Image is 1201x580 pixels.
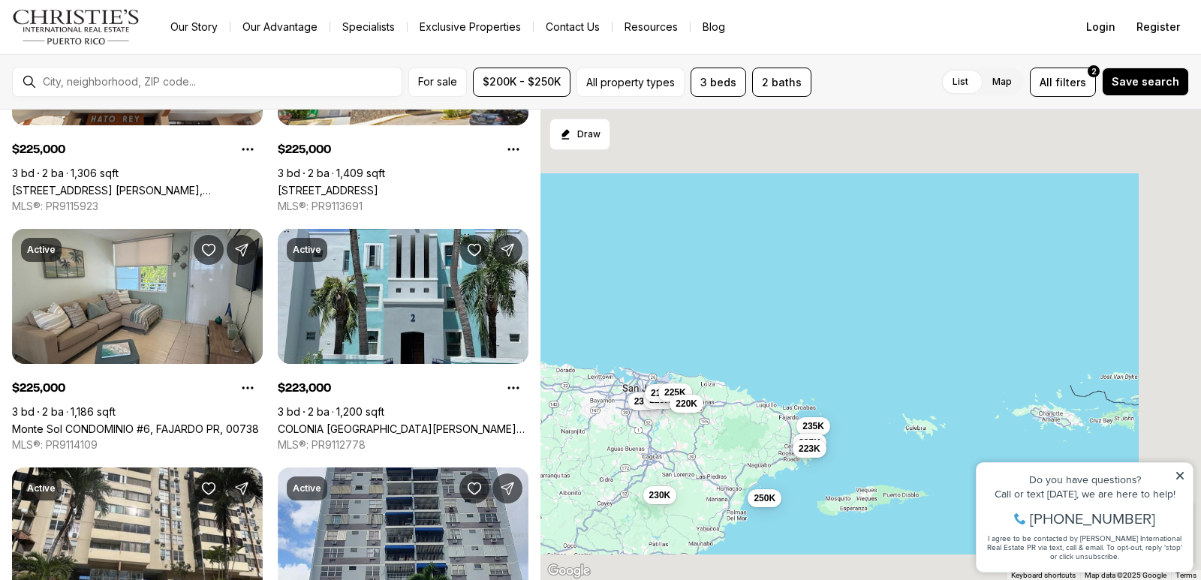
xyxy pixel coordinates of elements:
button: Login [1077,12,1124,42]
button: 2 baths [752,68,811,97]
button: Share Property [492,473,522,503]
p: Active [293,244,321,256]
a: Monte Sol CONDOMINIO #6, FAJARDO PR, 00738 [12,422,259,435]
button: For sale [408,68,467,97]
button: Contact Us [534,17,612,38]
button: Save Property: COLONIA SANTA MARIA COSTA BRAVA CONDOMINIUM #2-101 [459,235,489,265]
button: 250K [748,489,781,507]
button: 3 beds [691,68,746,97]
p: Active [293,482,321,494]
span: [PHONE_NUMBER] [62,71,187,86]
span: 2 [1091,65,1097,77]
span: 225K [799,437,820,449]
span: Save search [1112,76,1179,88]
button: 225K [793,434,826,452]
button: 220K [670,395,703,413]
button: Save search [1102,68,1189,96]
button: 225K [658,383,692,401]
span: 220K [676,398,697,410]
button: Property options [233,134,263,164]
div: Call or text [DATE], we are here to help! [16,48,217,59]
a: Exclusive Properties [408,17,533,38]
button: 235K [628,392,662,410]
button: Share Property [227,235,257,265]
label: List [941,68,980,95]
button: Save Property: 109 C COSTA RICA COND. GRANADA #14-A [459,473,489,503]
button: 225K [643,391,677,409]
span: 230K [649,489,671,501]
button: Save Property: Monte Sol CONDOMINIO #6 [194,235,224,265]
span: 225K [664,386,686,398]
a: Our Advantage [230,17,330,38]
span: 250K [754,492,775,504]
button: 223K [793,440,826,458]
span: For sale [418,76,457,88]
img: logo [12,9,140,45]
span: filters [1055,74,1086,90]
button: All property types [576,68,685,97]
button: Share Property [492,235,522,265]
span: 235K [802,420,824,432]
button: Property options [498,373,528,403]
span: $200K - $250K [483,76,561,88]
span: 223K [799,443,820,455]
label: Map [980,68,1024,95]
a: 5 AVE LAGUNA #5c, CAROLINA PR, 00979 [278,184,378,197]
a: COLONIA SANTA MARIA COSTA BRAVA CONDOMINIUM #2-101, CEIBA PR, 00735 [278,422,528,435]
span: Register [1136,21,1180,33]
button: Register [1127,12,1189,42]
button: 235K [796,417,830,435]
span: 210K [651,387,673,399]
a: Resources [613,17,690,38]
a: 200 Av. Jesús T. Piñero, 200 AV. JESÚS T. PIÑERO, #21-M, SAN JUAN PR, 00918 [12,184,263,197]
button: Start drawing [549,119,610,150]
span: 235K [634,395,656,407]
span: I agree to be contacted by [PERSON_NAME] International Real Estate PR via text, call & email. To ... [19,92,214,121]
button: Property options [498,134,528,164]
button: Save Property: PR190 BALDORIOTY DE CASTRO #206 [194,473,224,503]
button: $200K - $250K [473,68,570,97]
button: Property options [233,373,263,403]
div: Do you have questions? [16,34,217,44]
a: Our Story [158,17,230,38]
span: Login [1086,21,1115,33]
p: Active [27,482,56,494]
button: Allfilters2 [1030,68,1096,97]
button: Share Property [227,473,257,503]
a: Blog [691,17,737,38]
button: 210K [645,384,679,402]
span: All [1040,74,1052,90]
button: 230K [643,486,677,504]
p: Active [27,244,56,256]
a: Specialists [330,17,407,38]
